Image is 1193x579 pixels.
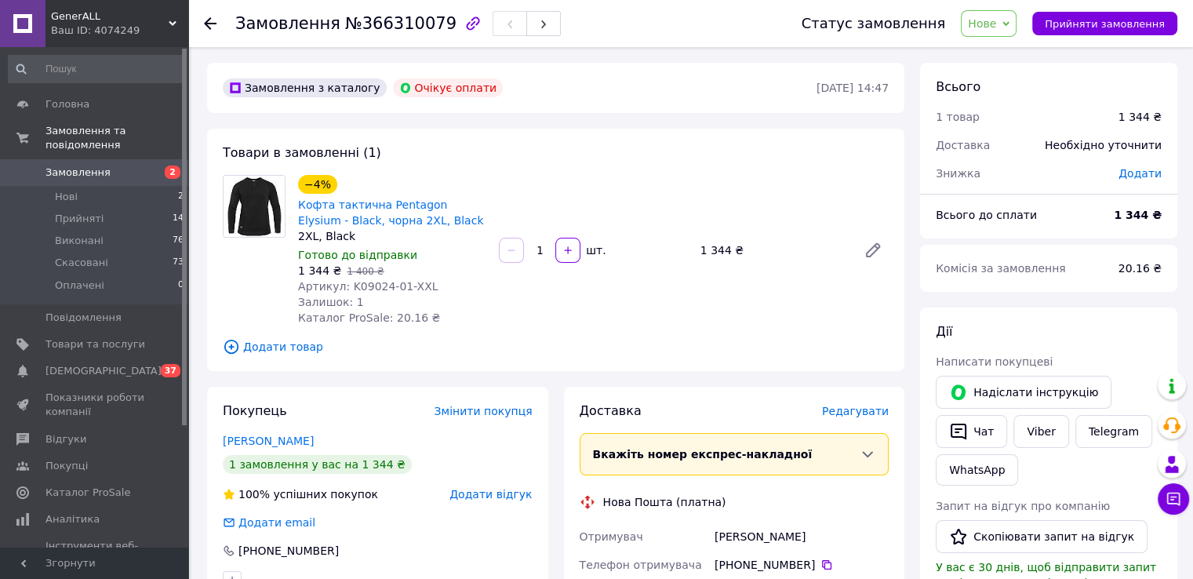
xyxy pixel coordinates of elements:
[298,296,364,308] span: Залишок: 1
[55,212,104,226] span: Прийняті
[8,55,185,83] input: Пошук
[968,17,996,30] span: Нове
[45,486,130,500] span: Каталог ProSale
[223,403,287,418] span: Покупець
[298,264,341,277] span: 1 344 ₴
[435,405,533,417] span: Змінити покупця
[298,280,438,293] span: Артикул: K09024-01-XXL
[165,166,180,179] span: 2
[936,500,1110,512] span: Запит на відгук про компанію
[580,530,643,543] span: Отримувач
[580,559,702,571] span: Телефон отримувача
[235,14,340,33] span: Замовлення
[298,175,337,194] div: −4%
[223,338,889,355] span: Додати товар
[936,454,1018,486] a: WhatsApp
[936,376,1111,409] button: Надіслати інструкцію
[45,166,111,180] span: Замовлення
[1158,483,1189,515] button: Чат з покупцем
[1118,262,1162,275] span: 20.16 ₴
[593,448,813,461] span: Вкажіть номер експрес-накладної
[45,311,122,325] span: Повідомлення
[449,488,532,501] span: Додати відгук
[817,82,889,94] time: [DATE] 14:47
[55,234,104,248] span: Виконані
[237,515,317,530] div: Додати email
[936,167,980,180] span: Знижка
[298,228,486,244] div: 2XL, Black
[1035,128,1171,162] div: Необхідно уточнити
[51,24,188,38] div: Ваш ID: 4074249
[223,486,378,502] div: успішних покупок
[936,111,980,123] span: 1 товар
[1013,415,1068,448] a: Viber
[936,520,1148,553] button: Скопіювати запит на відгук
[936,324,952,339] span: Дії
[55,190,78,204] span: Нові
[1118,109,1162,125] div: 1 344 ₴
[237,543,340,559] div: [PHONE_NUMBER]
[936,415,1007,448] button: Чат
[1114,209,1162,221] b: 1 344 ₴
[1032,12,1177,35] button: Прийняти замовлення
[936,355,1053,368] span: Написати покупцеві
[178,190,184,204] span: 2
[45,539,145,567] span: Інструменти веб-майстра та SEO
[298,198,483,227] a: Кофта тактична Pentagon Elysium - Black, чорна 2XL, Black
[55,279,104,293] span: Оплачені
[45,459,88,473] span: Покупці
[45,512,100,526] span: Аналітика
[204,16,216,31] div: Повернутися назад
[715,557,889,573] div: [PHONE_NUMBER]
[173,256,184,270] span: 73
[223,78,387,97] div: Замовлення з каталогу
[1075,415,1152,448] a: Telegram
[936,79,980,94] span: Всього
[223,145,381,160] span: Товари в замовленні (1)
[223,435,314,447] a: [PERSON_NAME]
[694,239,851,261] div: 1 344 ₴
[822,405,889,417] span: Редагувати
[580,403,642,418] span: Доставка
[238,488,270,501] span: 100%
[298,249,417,261] span: Готово до відправки
[173,234,184,248] span: 76
[178,279,184,293] span: 0
[936,139,990,151] span: Доставка
[223,455,412,474] div: 1 замовлення у вас на 1 344 ₴
[1045,18,1165,30] span: Прийняти замовлення
[173,212,184,226] span: 14
[51,9,169,24] span: GenerALL
[224,176,285,237] img: Кофта тактична Pentagon Elysium - Black, чорна 2XL, Black
[857,235,889,266] a: Редагувати
[45,432,86,446] span: Відгуки
[936,262,1066,275] span: Комісія за замовлення
[45,97,89,111] span: Головна
[582,242,607,258] div: шт.
[45,391,145,419] span: Показники роботи компанії
[936,209,1037,221] span: Всього до сплати
[45,337,145,351] span: Товари та послуги
[55,256,108,270] span: Скасовані
[45,124,188,152] span: Замовлення та повідомлення
[298,311,440,324] span: Каталог ProSale: 20.16 ₴
[802,16,946,31] div: Статус замовлення
[221,515,317,530] div: Додати email
[599,494,730,510] div: Нова Пошта (платна)
[345,14,456,33] span: №366310079
[45,364,162,378] span: [DEMOGRAPHIC_DATA]
[1118,167,1162,180] span: Додати
[161,364,180,377] span: 37
[347,266,384,277] span: 1 400 ₴
[393,78,504,97] div: Очікує оплати
[711,523,892,551] div: [PERSON_NAME]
